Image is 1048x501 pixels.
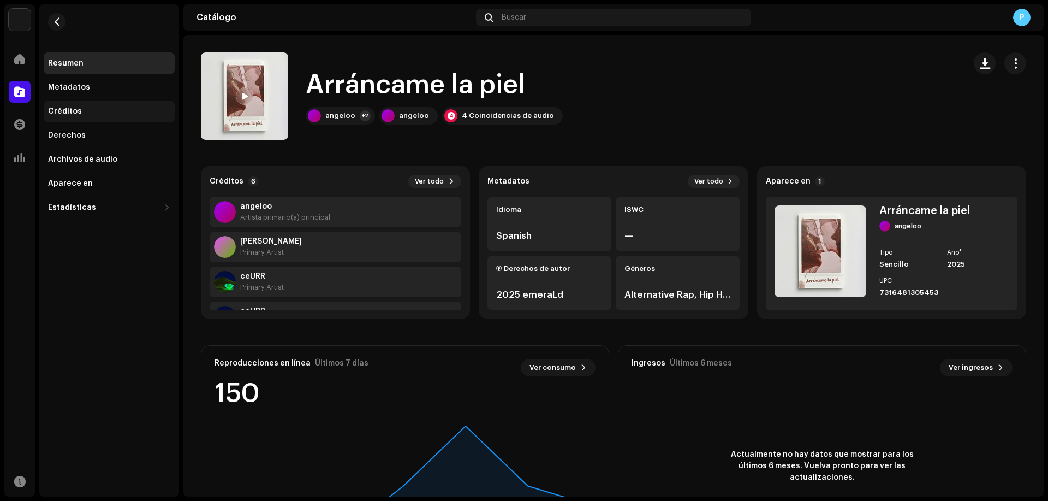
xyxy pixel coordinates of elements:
div: 4 Coincidencias de audio [462,111,554,120]
div: Géneros [624,264,731,273]
div: Sencillo [879,260,938,269]
button: Ver todo [408,175,461,188]
div: Spanish [496,229,603,243]
div: Arráncame la piel [879,205,1006,216]
re-m-nav-item: Metadatos [44,76,175,98]
div: 2025 [947,260,1006,269]
div: Primary Artist [240,248,302,257]
div: Catálogo [196,13,472,22]
div: +2 [360,110,371,121]
div: angeloo [399,111,429,120]
span: Ver consumo [529,357,576,379]
div: UPC [879,278,938,284]
re-m-nav-item: Aparece en [44,173,175,194]
strong: ceURR [240,272,284,281]
div: Alternative Rap, Hip Hop/Rap [624,288,731,302]
img: 11297992-f205-4edd-9c9c-f6e7bf7bdcbe [214,271,236,293]
div: Primary Artist [240,283,284,292]
div: Aparece en [48,179,93,188]
strong: Miki Yi [240,237,302,246]
span: Buscar [502,13,526,22]
re-m-nav-item: Resumen [44,52,175,74]
re-m-nav-item: Derechos [44,125,175,146]
div: 7316481305453 [879,288,938,297]
p-badge: 1 [815,176,825,186]
span: Actualmente no hay datos que mostrar para los últimos 6 meses. Vuelva pronto para ver las actuali... [724,449,920,484]
div: Tipo [879,249,938,256]
div: Metadatos [48,83,90,92]
button: Ver ingresos [940,359,1013,376]
strong: angeloo [240,202,330,211]
button: Ver consumo [521,359,596,376]
span: Ver todo [694,177,723,186]
div: P [1013,9,1031,26]
div: Últimos 7 días [315,359,368,368]
strong: ceURR [240,307,294,316]
re-m-nav-item: Créditos [44,101,175,122]
div: Artista primario(a) principal [240,213,330,222]
re-m-nav-dropdown: Estadísticas [44,197,175,219]
div: Derechos [48,131,86,140]
div: Ingresos [632,359,665,368]
div: Idioma [496,205,603,214]
div: angeloo [325,111,355,120]
h1: Arráncame la piel [306,68,526,103]
re-m-nav-item: Archivos de audio [44,149,175,170]
div: Reproducciones en línea [215,359,311,368]
button: Ver todo [688,175,740,188]
div: Créditos [48,107,82,116]
div: 2025 emeraLd [496,288,603,302]
span: Ver ingresos [949,357,993,379]
strong: Créditos [210,177,243,186]
div: Últimos 6 meses [670,359,732,368]
div: Resumen [48,59,84,68]
div: — [624,229,731,243]
span: Ver todo [415,177,444,186]
strong: Metadatos [487,177,529,186]
img: 0b0e8e01-9cd1-49c0-933a-10693959a5d6 [775,205,866,297]
strong: Aparece en [766,177,811,186]
p-badge: 6 [248,176,259,186]
div: angeloo [895,222,921,231]
img: 0b0e8e01-9cd1-49c0-933a-10693959a5d6 [201,52,288,140]
div: Ⓟ Derechos de autor [496,264,603,273]
div: Estadísticas [48,203,96,212]
img: 297a105e-aa6c-4183-9ff4-27133c00f2e2 [9,9,31,31]
div: ISWC [624,205,731,214]
div: Archivos de audio [48,155,117,164]
img: 11297992-f205-4edd-9c9c-f6e7bf7bdcbe [214,306,236,328]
